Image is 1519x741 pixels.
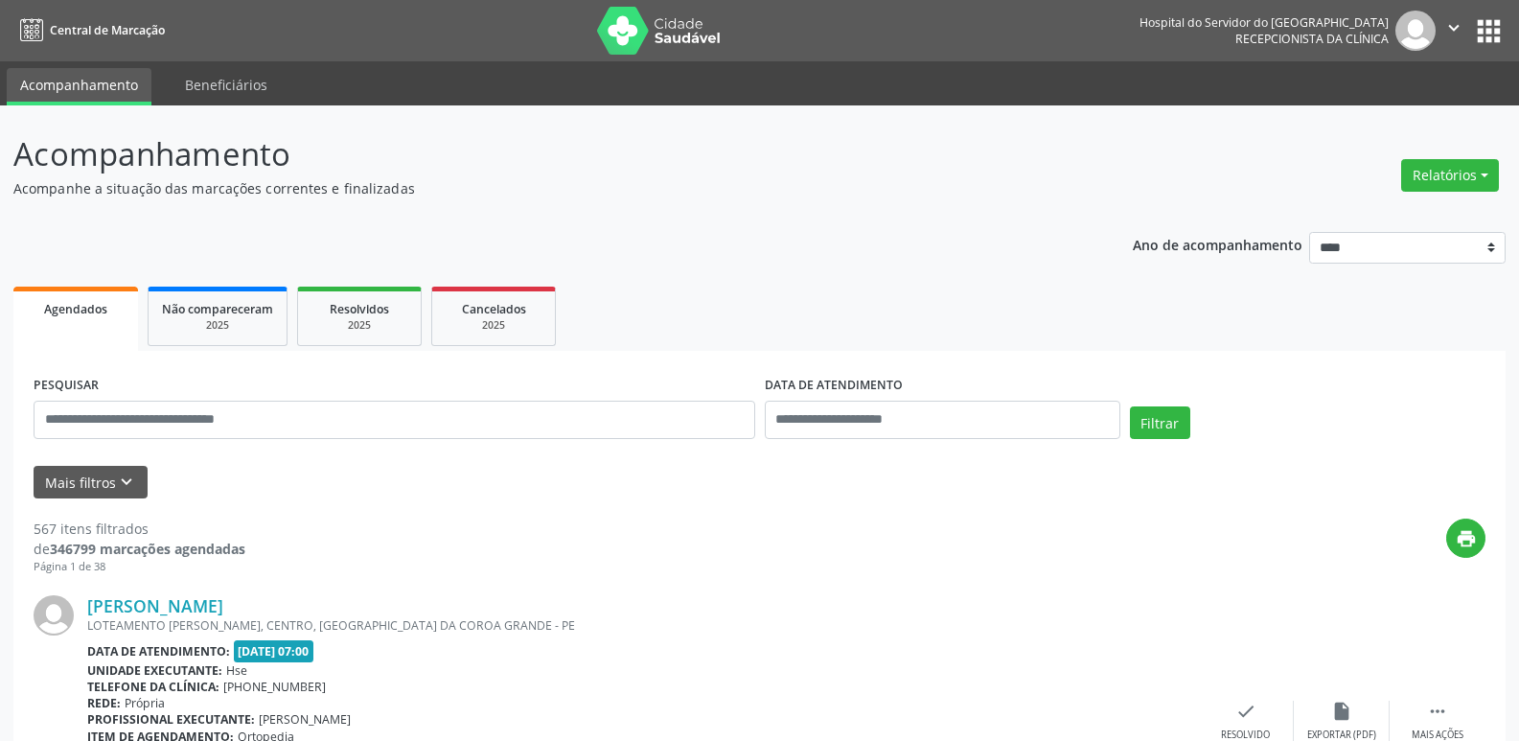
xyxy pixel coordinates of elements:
p: Acompanhe a situação das marcações correntes e finalizadas [13,178,1058,198]
span: [PERSON_NAME] [259,711,351,728]
a: Central de Marcação [13,14,165,46]
button: Filtrar [1130,406,1190,439]
button: apps [1472,14,1506,48]
i:  [1443,17,1464,38]
i: insert_drive_file [1331,701,1352,722]
label: PESQUISAR [34,371,99,401]
i:  [1427,701,1448,722]
i: keyboard_arrow_down [116,472,137,493]
a: [PERSON_NAME] [87,595,223,616]
button: Mais filtroskeyboard_arrow_down [34,466,148,499]
span: Não compareceram [162,301,273,317]
div: 2025 [446,318,541,333]
b: Unidade executante: [87,662,222,679]
p: Ano de acompanhamento [1133,232,1302,256]
span: [DATE] 07:00 [234,640,314,662]
b: Data de atendimento: [87,643,230,660]
div: 567 itens filtrados [34,519,245,539]
span: Central de Marcação [50,22,165,38]
a: Beneficiários [172,68,281,102]
img: img [34,595,74,636]
span: Hse [226,662,247,679]
label: DATA DE ATENDIMENTO [765,371,903,401]
div: LOTEAMENTO [PERSON_NAME], CENTRO, [GEOGRAPHIC_DATA] DA COROA GRANDE - PE [87,617,1198,634]
button: Relatórios [1401,159,1499,192]
div: de [34,539,245,559]
b: Rede: [87,695,121,711]
button: print [1446,519,1485,558]
img: img [1395,11,1436,51]
span: [PHONE_NUMBER] [223,679,326,695]
div: Página 1 de 38 [34,559,245,575]
div: 2025 [311,318,407,333]
b: Profissional executante: [87,711,255,728]
strong: 346799 marcações agendadas [50,540,245,558]
div: Hospital do Servidor do [GEOGRAPHIC_DATA] [1139,14,1389,31]
i: check [1235,701,1256,722]
span: Recepcionista da clínica [1235,31,1389,47]
button:  [1436,11,1472,51]
b: Telefone da clínica: [87,679,219,695]
span: Própria [125,695,165,711]
span: Cancelados [462,301,526,317]
i: print [1456,528,1477,549]
p: Acompanhamento [13,130,1058,178]
a: Acompanhamento [7,68,151,105]
span: Agendados [44,301,107,317]
div: 2025 [162,318,273,333]
span: Resolvidos [330,301,389,317]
